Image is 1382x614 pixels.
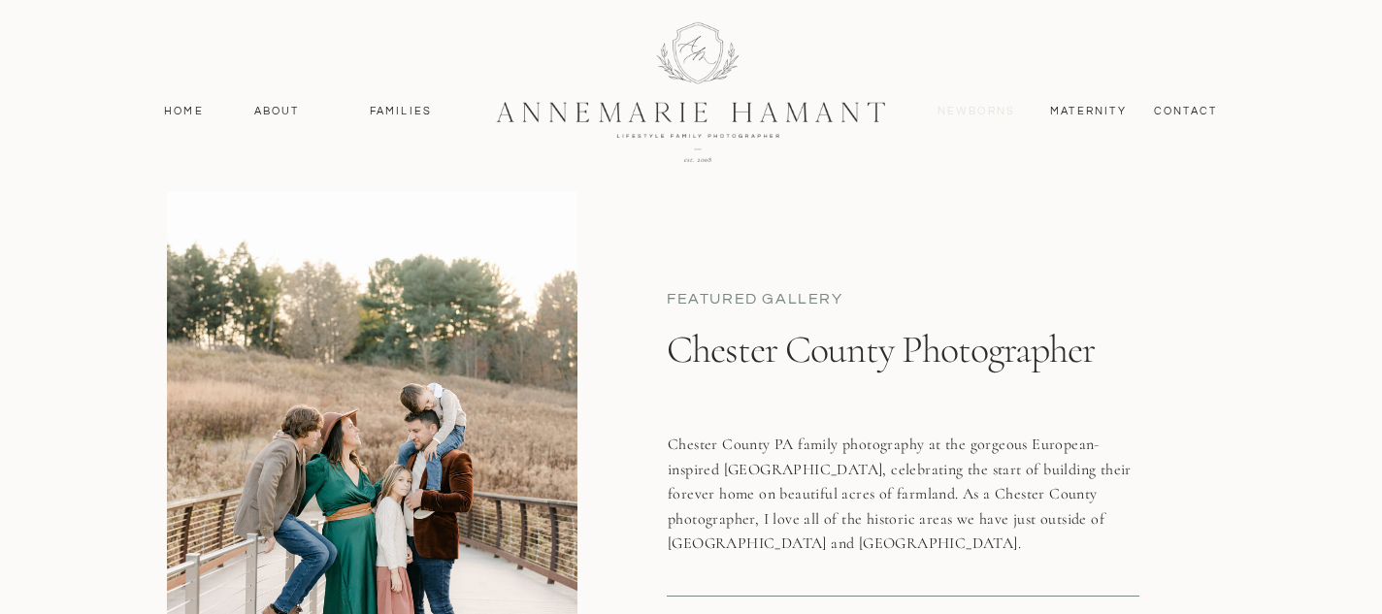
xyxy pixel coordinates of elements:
[667,326,1145,426] h1: Chester County Photographer
[1143,103,1228,120] a: contact
[357,103,444,120] a: Families
[930,103,1023,120] a: Newborns
[667,288,888,310] p: Featured Gallery
[248,103,305,120] a: About
[1050,103,1125,120] a: MAternity
[668,433,1147,561] p: Chester County PA family photography at the gorgeous European-inspired [GEOGRAPHIC_DATA], celebra...
[155,103,213,120] a: Home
